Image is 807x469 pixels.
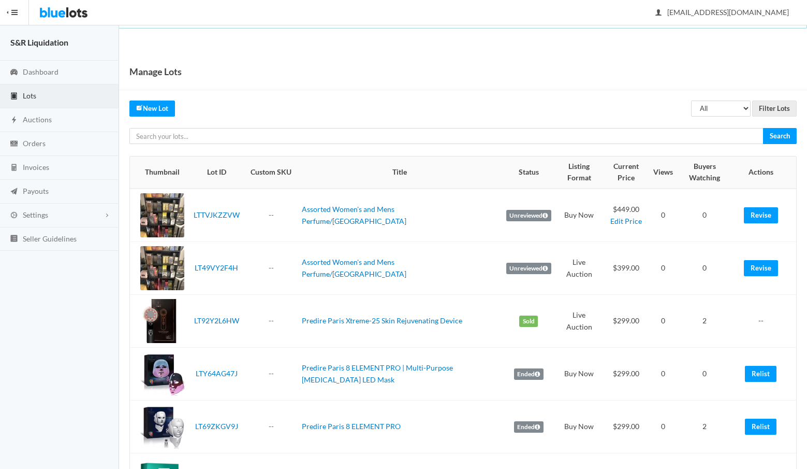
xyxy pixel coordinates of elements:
a: Predire Paris 8 ELEMENT PRO | Multi-Purpose [MEDICAL_DATA] LED Mask [302,363,453,384]
a: LT92Y2L6HW [194,316,239,325]
h1: Manage Lots [129,64,182,79]
td: 0 [649,295,677,348]
td: Live Auction [555,295,603,348]
th: Current Price [603,157,649,189]
a: -- [269,210,274,219]
td: $299.00 [603,401,649,453]
td: 0 [649,189,677,242]
th: Actions [732,157,796,189]
ion-icon: flash [9,116,19,125]
a: Relist [745,366,776,382]
th: Title [298,157,502,189]
td: 0 [649,242,677,295]
td: 0 [677,348,732,401]
td: $299.00 [603,348,649,401]
a: LTY64AG47J [196,369,238,378]
td: Live Auction [555,242,603,295]
a: LT49VY2F4H [195,263,238,272]
td: Buy Now [555,348,603,401]
td: 0 [649,401,677,453]
a: -- [269,422,274,431]
label: Ended [514,421,544,433]
a: -- [269,316,274,325]
a: Revise [744,207,778,223]
ion-icon: speedometer [9,68,19,78]
a: Predire Paris 8 ELEMENT PRO [302,422,401,431]
td: $399.00 [603,242,649,295]
input: Filter Lots [752,101,797,117]
th: Buyers Watching [677,157,732,189]
th: Listing Format [555,157,603,189]
span: Lots [23,91,36,100]
a: Assorted Women's and Mens Perfume/[GEOGRAPHIC_DATA] [302,205,406,225]
span: Payouts [23,187,49,195]
label: Ended [514,368,544,380]
th: Views [649,157,677,189]
a: Edit Price [610,217,642,225]
strong: S&R Liquidation [10,37,68,47]
label: Unreviewed [506,263,551,274]
ion-icon: person [653,8,664,18]
input: Search [763,128,797,144]
td: Buy Now [555,189,603,242]
ion-icon: calculator [9,163,19,173]
span: Invoices [23,163,49,172]
a: -- [269,263,274,272]
ion-icon: cash [9,139,19,149]
th: Custom SKU [244,157,298,189]
span: Dashboard [23,67,58,76]
ion-icon: paper plane [9,187,19,197]
td: 2 [677,295,732,348]
th: Thumbnail [130,157,188,189]
td: 0 [677,189,732,242]
input: Search your lots... [129,128,764,144]
th: Lot ID [188,157,244,189]
ion-icon: clipboard [9,92,19,102]
td: 2 [677,401,732,453]
a: Predire Paris Xtreme-25 Skin Rejuvenating Device [302,316,462,325]
td: Buy Now [555,401,603,453]
td: 0 [649,348,677,401]
td: -- [732,295,796,348]
td: $449.00 [603,189,649,242]
td: $299.00 [603,295,649,348]
ion-icon: list box [9,234,19,244]
ion-icon: create [136,104,143,111]
span: [EMAIL_ADDRESS][DOMAIN_NAME] [656,8,789,17]
span: Auctions [23,115,52,124]
th: Status [502,157,555,189]
a: -- [269,369,274,378]
a: createNew Lot [129,101,175,117]
a: Assorted Women's and Mens Perfume/[GEOGRAPHIC_DATA] [302,258,406,278]
a: Revise [744,260,778,276]
a: LT69ZKGV9J [195,422,238,431]
ion-icon: cog [9,211,19,221]
span: Settings [23,210,48,219]
td: 0 [677,242,732,295]
a: LTTVJKZZVW [194,210,240,219]
span: Seller Guidelines [23,234,77,243]
label: Unreviewed [506,210,551,221]
span: Orders [23,139,46,148]
a: Relist [745,419,776,435]
label: Sold [519,316,538,327]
